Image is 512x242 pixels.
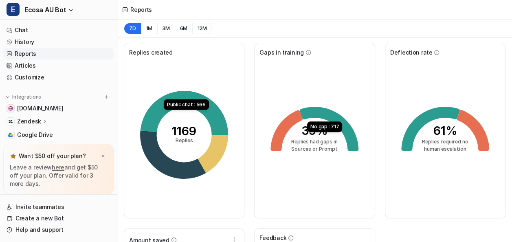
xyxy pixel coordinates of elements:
tspan: 61% [433,123,457,138]
tspan: 39% [301,123,328,138]
tspan: Replies had gaps in [291,139,338,145]
tspan: 1169 [172,124,196,138]
a: Help and support [3,224,114,235]
a: Articles [3,60,114,71]
a: Google DriveGoogle Drive [3,129,114,141]
div: Reports [130,5,152,14]
a: History [3,36,114,48]
button: 3M [157,23,175,34]
tspan: Sources or Prompt [291,146,338,152]
a: Invite teammates [3,201,114,213]
span: E [7,3,20,16]
a: Customize [3,72,114,83]
img: menu_add.svg [103,94,109,100]
tspan: Replies [176,137,193,143]
img: www.ecosa.com.au [8,106,13,111]
span: Google Drive [17,131,53,139]
button: 1M [141,23,158,34]
a: www.ecosa.com.au[DOMAIN_NAME] [3,103,114,114]
span: Deflection rate [390,48,433,57]
span: Ecosa AU Bot [24,4,66,15]
button: 12M [192,23,212,34]
tspan: Replies required no [422,139,468,145]
span: Replies created [129,48,173,57]
p: Want $50 off your plan? [19,152,86,160]
a: Chat [3,24,114,36]
tspan: human escalation [424,146,466,152]
button: 7D [124,23,141,34]
span: [DOMAIN_NAME] [17,104,63,112]
a: Reports [3,48,114,59]
button: 6M [175,23,193,34]
p: Leave a review and get $50 off your plan. Offer valid for 3 more days. [10,163,107,188]
p: Zendesk [17,117,41,125]
a: Create a new Bot [3,213,114,224]
a: here [52,164,64,171]
p: Integrations [12,94,41,100]
img: Google Drive [8,132,13,137]
img: expand menu [5,94,11,100]
button: Integrations [3,93,44,101]
img: star [10,153,16,159]
img: Zendesk [8,119,13,124]
span: Gaps in training [259,48,304,57]
span: Feedback [259,233,286,242]
img: x [101,154,105,159]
